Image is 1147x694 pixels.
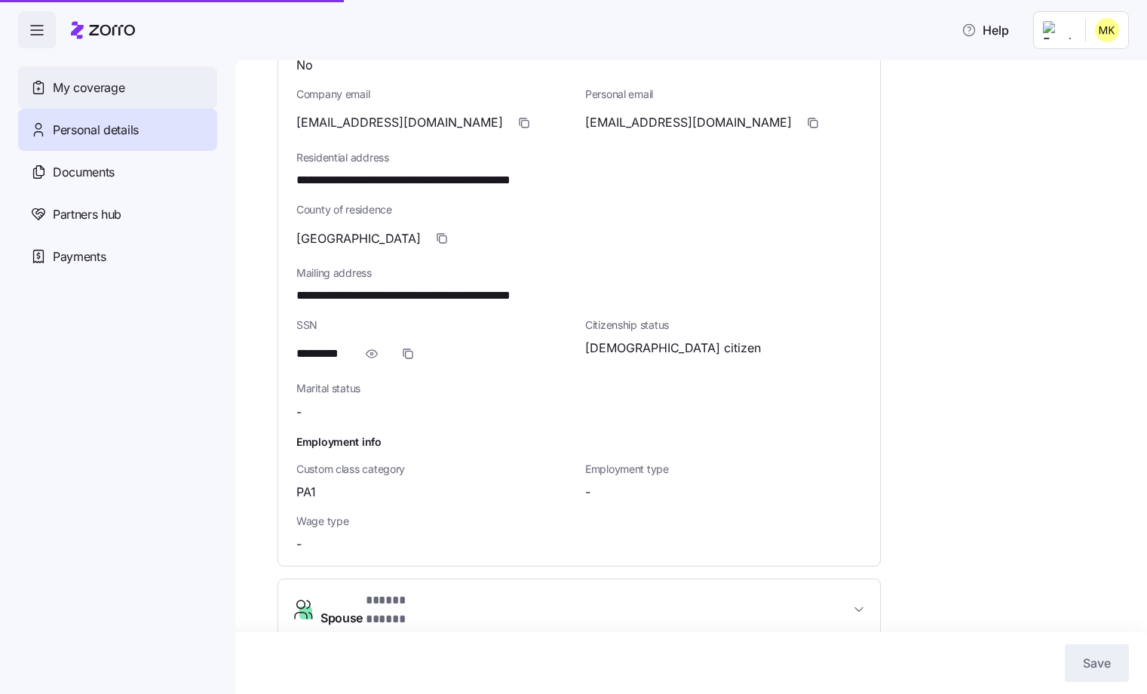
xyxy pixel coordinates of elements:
[53,205,121,224] span: Partners hub
[18,66,217,109] a: My coverage
[296,514,573,529] span: Wage type
[585,113,792,132] span: [EMAIL_ADDRESS][DOMAIN_NAME]
[296,150,862,165] span: Residential address
[18,109,217,151] a: Personal details
[18,193,217,235] a: Partners hub
[296,381,573,396] span: Marital status
[296,113,503,132] span: [EMAIL_ADDRESS][DOMAIN_NAME]
[1043,21,1073,39] img: Employer logo
[961,21,1009,39] span: Help
[18,235,217,278] a: Payments
[1065,644,1129,682] button: Save
[585,483,590,502] span: -
[296,535,302,554] span: -
[296,56,313,75] span: No
[296,462,573,477] span: Custom class category
[53,121,139,140] span: Personal details
[585,462,862,477] span: Employment type
[296,202,862,217] span: County of residence
[296,483,316,502] span: PA1
[53,163,115,182] span: Documents
[296,266,862,281] span: Mailing address
[949,15,1021,45] button: Help
[585,339,761,358] span: [DEMOGRAPHIC_DATA] citizen
[320,591,438,628] span: Spouse
[296,87,573,102] span: Company email
[296,403,302,422] span: -
[585,87,862,102] span: Personal email
[18,151,217,193] a: Documents
[296,229,421,248] span: [GEOGRAPHIC_DATA]
[585,318,862,333] span: Citizenship status
[53,78,124,97] span: My coverage
[1083,654,1111,672] span: Save
[53,247,106,266] span: Payments
[296,318,573,333] span: SSN
[1095,18,1119,42] img: 6b25b39949c55acf58390b3b37e0d849
[296,434,862,450] h1: Employment info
